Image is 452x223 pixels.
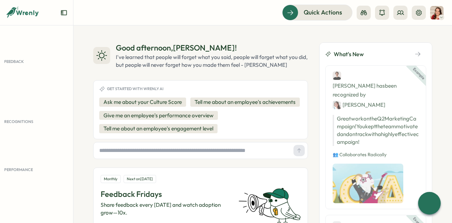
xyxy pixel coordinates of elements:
div: [PERSON_NAME] [333,100,385,109]
button: Quick Actions [282,5,352,20]
p: Share feedback every [DATE] and watch adoption grow—10x. [101,201,230,217]
img: Ben [333,71,341,80]
img: Sophie Ashbury [430,6,444,19]
p: 👥 Collaborates Radically [333,152,419,158]
img: Jane [333,101,341,109]
div: Good afternoon , [PERSON_NAME] ! [116,42,308,53]
button: Ask me about your Culture Score [99,98,186,107]
button: Give me an employee's performance overview [99,111,218,120]
div: [PERSON_NAME] has been recognized by [333,71,419,109]
div: Monthly [101,175,121,183]
p: Feedback Fridays [101,189,230,200]
span: Get started with Wrenly AI [107,87,163,91]
div: Next on [DATE] [124,175,156,183]
div: I've learned that people will forget what you said, people will forget what you did, but people w... [116,53,308,69]
span: Quick Actions [304,8,342,17]
button: Expand sidebar [60,9,67,16]
button: Tell me about an employee's achievements [190,98,300,107]
button: Tell me about an employee's engagement level [99,124,218,133]
p: Great work on the Q2 Marketing Campaign! You kept the team motivated and on track with a highly e... [333,115,419,146]
span: What's New [334,50,364,59]
img: Recognition Image [333,164,403,203]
